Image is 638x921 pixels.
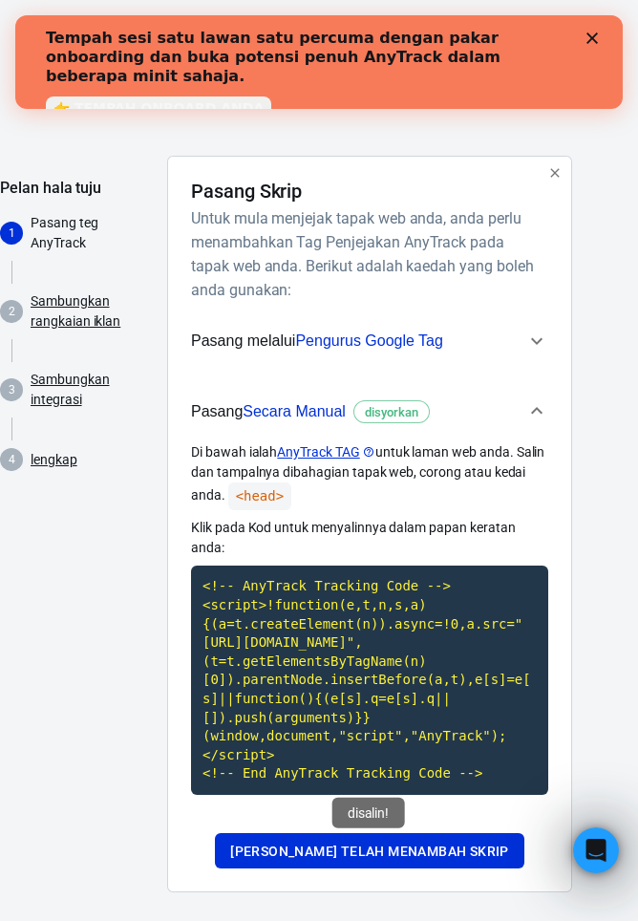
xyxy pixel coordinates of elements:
[277,444,359,460] font: AnyTrack TAG
[215,833,524,869] button: [PERSON_NAME] telah menambah skrip
[365,405,418,419] font: disyorkan
[228,482,291,510] code: <head>
[38,85,248,100] font: 👉 TEMPAH ONBOARD ANDA
[9,383,15,396] text: 3
[295,332,442,349] font: Pengurus Google Tag
[9,453,15,466] text: 4
[31,372,110,407] font: Sambungkan integrasi
[230,844,509,859] font: [PERSON_NAME] telah menambah skrip
[191,464,525,503] font: bahagian tapak web, corong atau kedai anda.
[571,17,590,29] div: tutup
[191,180,302,203] font: Pasang Skrip
[9,305,15,318] text: 2
[191,332,295,349] font: Pasang melalui
[31,370,152,410] a: Sambungkan integrasi
[191,403,243,419] font: Pasang
[31,450,77,470] a: lengkap
[31,452,77,467] font: lengkap
[573,827,619,873] iframe: Sembang langsung interkom
[31,215,98,250] font: Pasang teg AnyTrack
[191,380,548,443] button: PasangSecara Manualdisyorkan
[191,317,548,365] button: Pasang melaluiPengurus Google Tag
[31,293,120,329] font: Sambungkan rangkaian iklan
[243,403,346,419] font: Secara Manual
[15,15,623,109] iframe: Sepanduk sembang langsung interkom
[277,442,374,462] a: AnyTrack TAG
[191,209,534,299] font: Untuk mula menjejak tapak web anda, anda perlu menambahkan Tag Penjejakan AnyTrack pada tapak web...
[348,805,390,821] font: disalin!
[191,520,515,555] font: Klik pada Kod untuk menyalinnya dalam papan keratan anda:
[9,226,15,240] text: 1
[31,291,152,332] a: Sambungkan rangkaian iklan
[31,81,256,104] a: 👉 TEMPAH ONBOARD ANDA
[191,444,277,460] font: Di bawah ialah
[191,566,548,795] code: Copied!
